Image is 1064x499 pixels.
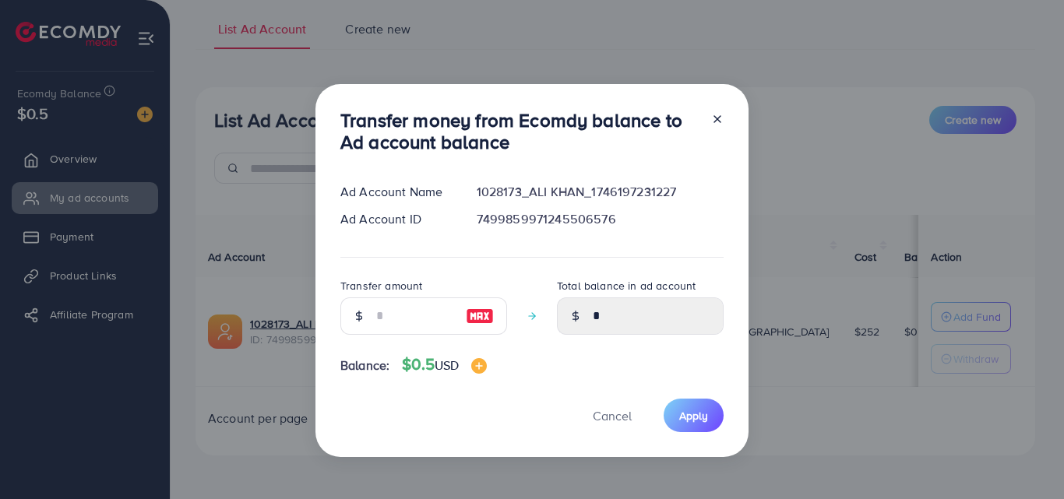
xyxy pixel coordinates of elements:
[340,357,389,374] span: Balance:
[471,358,487,374] img: image
[464,210,736,228] div: 7499859971245506576
[402,355,487,374] h4: $0.5
[328,183,464,201] div: Ad Account Name
[340,109,699,154] h3: Transfer money from Ecomdy balance to Ad account balance
[664,399,724,432] button: Apply
[573,399,651,432] button: Cancel
[466,307,494,325] img: image
[998,429,1052,487] iframe: Chat
[328,210,464,228] div: Ad Account ID
[464,183,736,201] div: 1028173_ALI KHAN_1746197231227
[593,407,632,424] span: Cancel
[340,278,422,293] label: Transfer amount
[679,408,708,423] span: Apply
[557,278,696,293] label: Total balance in ad account
[435,357,459,374] span: USD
